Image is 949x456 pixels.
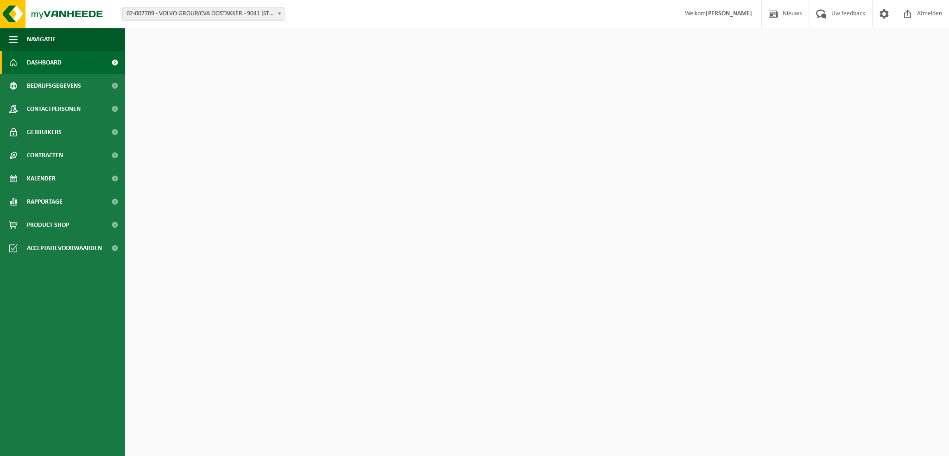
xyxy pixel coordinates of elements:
span: 02-007709 - VOLVO GROUP/CVA OOSTAKKER - 9041 OOSTAKKER, SMALLEHEERWEG 31 [122,7,285,21]
span: Acceptatievoorwaarden [27,237,102,260]
span: 02-007709 - VOLVO GROUP/CVA OOSTAKKER - 9041 OOSTAKKER, SMALLEHEERWEG 31 [123,7,284,20]
span: Contactpersonen [27,97,81,121]
span: Navigatie [27,28,56,51]
span: Bedrijfsgegevens [27,74,81,97]
span: Kalender [27,167,56,190]
span: Rapportage [27,190,63,213]
span: Gebruikers [27,121,62,144]
span: Product Shop [27,213,69,237]
span: Contracten [27,144,63,167]
strong: [PERSON_NAME] [706,10,752,17]
span: Dashboard [27,51,62,74]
